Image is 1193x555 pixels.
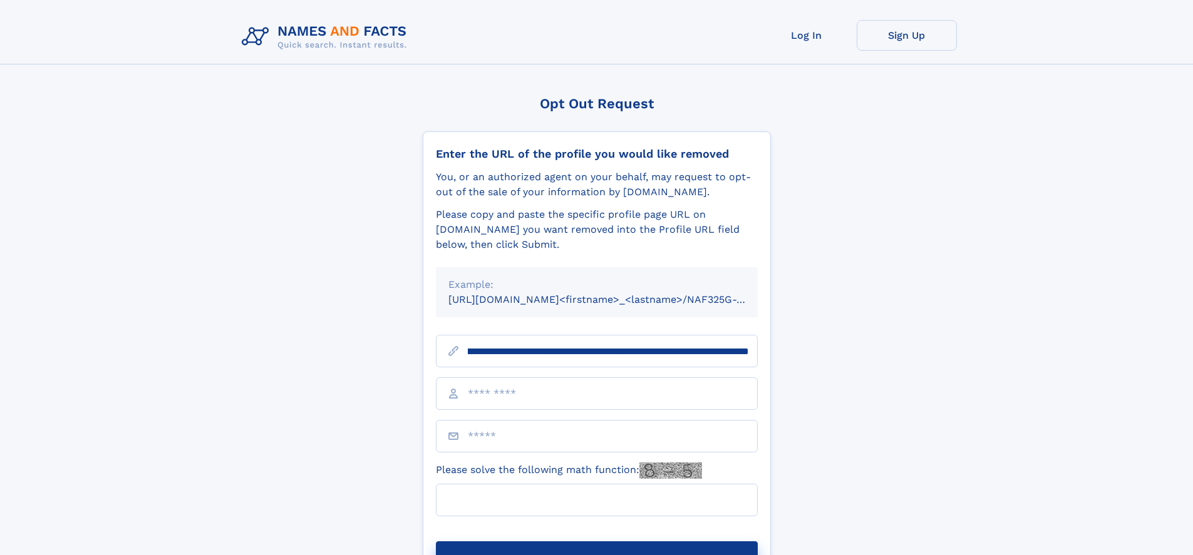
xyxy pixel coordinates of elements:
[237,20,417,54] img: Logo Names and Facts
[436,147,758,161] div: Enter the URL of the profile you would like removed
[857,20,957,51] a: Sign Up
[436,170,758,200] div: You, or an authorized agent on your behalf, may request to opt-out of the sale of your informatio...
[436,207,758,252] div: Please copy and paste the specific profile page URL on [DOMAIN_NAME] you want removed into the Pr...
[423,96,771,111] div: Opt Out Request
[448,277,745,292] div: Example:
[436,462,702,479] label: Please solve the following math function:
[757,20,857,51] a: Log In
[448,293,782,305] small: [URL][DOMAIN_NAME]<firstname>_<lastname>/NAF325G-xxxxxxxx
